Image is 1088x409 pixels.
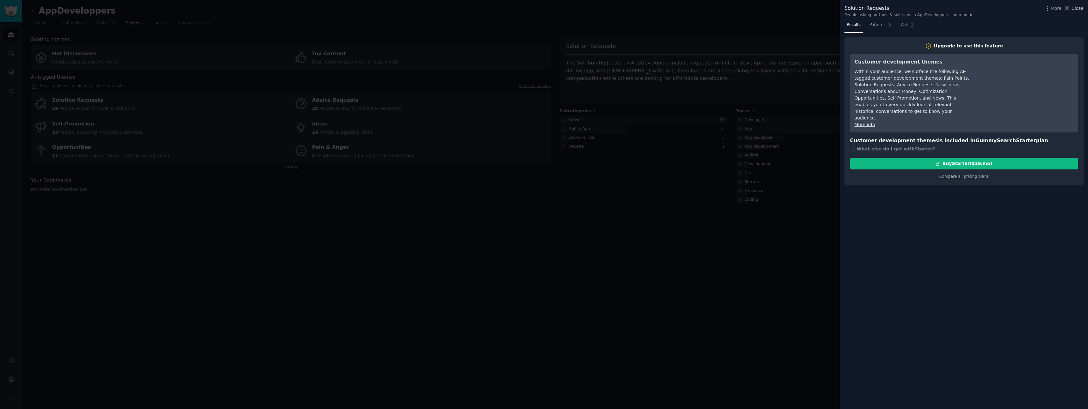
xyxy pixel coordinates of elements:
a: Ask [899,20,917,33]
span: GummySearch Starter [975,137,1036,143]
button: More [1044,5,1062,12]
div: Solution Requests [844,4,975,12]
span: Results [847,22,861,28]
h3: Customer development themes [855,58,970,66]
button: Close [1064,5,1084,12]
span: Ask [901,22,908,28]
a: Compare all pricing plans [939,174,989,179]
a: More info [855,122,875,127]
div: Upgrade to use this feature [934,43,1003,49]
h3: Customer development themes is included in plan [850,137,1078,145]
iframe: YouTube video player [979,58,1074,106]
span: Close [1072,5,1084,12]
div: Buy Starter ($ 29 /mo ) [943,160,992,167]
span: More [1051,5,1062,12]
span: Patterns [869,22,885,28]
div: People asking for tools & solutions in AppDeveloppers communities [844,12,975,18]
a: Patterns [867,20,894,33]
div: Within your audience, we surface the following AI-tagged customer development themes: Pain Points... [855,68,970,121]
div: What else do I get with Starter ? [850,144,1078,153]
a: Results [844,20,863,33]
button: BuyStarter($29/mo) [850,158,1078,169]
